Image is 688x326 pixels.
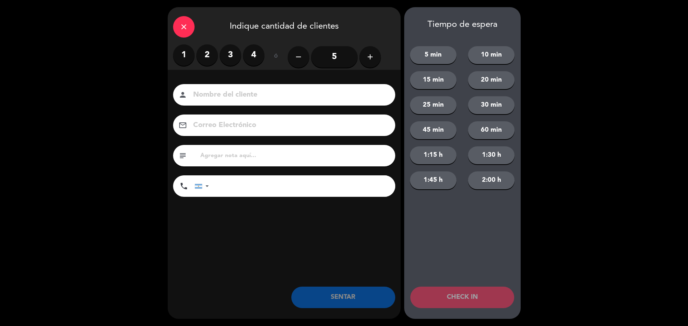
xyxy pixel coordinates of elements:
div: Indique cantidad de clientes [168,7,401,44]
button: 60 min [468,121,515,139]
input: Nombre del cliente [192,89,386,101]
button: 5 min [410,46,457,64]
button: 1:15 h [410,146,457,164]
div: Tiempo de espera [404,20,521,30]
button: 1:30 h [468,146,515,164]
button: 10 min [468,46,515,64]
input: Agregar nota aquí... [200,151,390,161]
label: 3 [220,44,241,66]
i: person [178,91,187,99]
i: phone [180,182,188,190]
input: Correo Electrónico [192,119,386,132]
i: add [366,53,374,61]
i: close [180,23,188,31]
label: 2 [196,44,218,66]
i: subject [178,151,187,160]
label: 1 [173,44,195,66]
i: email [178,121,187,130]
button: 20 min [468,71,515,89]
button: SENTAR [291,287,395,308]
button: 30 min [468,96,515,114]
button: add [359,46,381,68]
button: 25 min [410,96,457,114]
button: 2:00 h [468,171,515,189]
button: remove [288,46,309,68]
button: CHECK IN [410,287,514,308]
button: 45 min [410,121,457,139]
label: 4 [243,44,264,66]
i: remove [294,53,303,61]
button: 1:45 h [410,171,457,189]
div: Argentina: +54 [195,176,211,196]
div: ó [264,44,288,69]
button: 15 min [410,71,457,89]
